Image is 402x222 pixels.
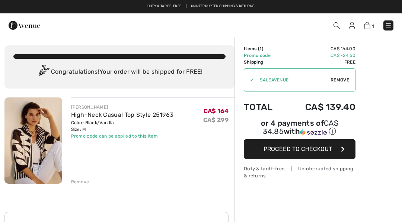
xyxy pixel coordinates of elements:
span: 1 [372,23,374,29]
img: Menu [385,22,392,29]
div: ✔ [244,77,254,83]
div: Congratulations! Your order will be shipped for FREE! [13,65,226,80]
div: Color: Black/Vanilla Size: M [71,119,174,133]
div: or 4 payments of with [244,120,355,136]
span: Proceed to Checkout [264,145,332,152]
td: Total [244,94,284,120]
img: My Info [349,22,355,29]
img: Congratulation2.svg [36,65,51,80]
div: Duty & tariff-free | Uninterrupted shipping & returns [244,165,355,179]
span: Remove [331,77,349,83]
input: Promo code [254,69,331,91]
img: High-Neck Casual Top Style 251963 [4,97,62,184]
div: [PERSON_NAME] [71,104,174,110]
img: 1ère Avenue [9,18,40,33]
img: Sezzle [300,129,327,136]
a: 1ère Avenue [9,21,40,28]
td: Promo code [244,52,284,59]
button: Proceed to Checkout [244,139,355,159]
a: 1 [364,21,374,30]
td: Shipping [244,59,284,65]
span: 1 [259,46,262,51]
div: or 4 payments ofCA$ 34.85withSezzle Click to learn more about Sezzle [244,120,355,139]
span: CA$ 34.85 [263,119,338,136]
span: CA$ 164 [204,107,229,115]
td: Free [284,59,355,65]
td: CA$ -24.60 [284,52,355,59]
img: Search [334,22,340,29]
td: Items ( ) [244,45,284,52]
img: Shopping Bag [364,22,370,29]
td: CA$ 164.00 [284,45,355,52]
div: Promo code can be applied to this item [71,133,174,139]
div: Remove [71,178,89,185]
td: CA$ 139.40 [284,94,355,120]
a: High-Neck Casual Top Style 251963 [71,111,174,118]
s: CA$ 299 [203,116,229,123]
